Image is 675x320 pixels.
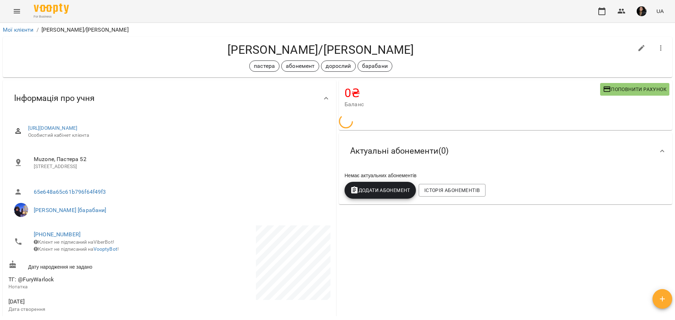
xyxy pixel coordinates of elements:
p: [PERSON_NAME]/[PERSON_NAME] [41,26,129,34]
a: VooptyBot [94,246,117,252]
a: Мої клієнти [3,26,34,33]
div: дорослий [321,60,355,72]
div: Актуальні абонементи(0) [339,133,672,169]
a: [URL][DOMAIN_NAME] [28,125,78,131]
p: барабани [362,62,388,70]
a: [PHONE_NUMBER] [34,231,81,238]
button: Додати Абонемент [345,182,416,199]
div: пастера [249,60,279,72]
li: / [37,26,39,34]
p: пастера [254,62,275,70]
span: Особистий кабінет клієнта [28,132,325,139]
span: Muzone, Пастера 52 [34,155,325,164]
a: 65e648a65c61b796f64f49f3 [34,188,106,195]
span: Додати Абонемент [350,186,410,194]
div: Немає актуальних абонементів [343,171,668,180]
div: Дату народження не задано [7,259,169,272]
span: Баланс [345,100,600,109]
p: абонемент [286,62,315,70]
span: [DATE] [8,297,168,306]
span: Поповнити рахунок [603,85,667,94]
span: Історія абонементів [424,186,480,194]
span: Інформація про учня [14,93,95,104]
div: Інформація про учня [3,80,336,116]
p: Нотатка [8,283,168,290]
button: Поповнити рахунок [600,83,669,96]
h4: 0 ₴ [345,86,600,100]
p: [STREET_ADDRESS] [34,163,325,170]
img: Єгор [барабани] [14,203,28,217]
p: Дата створення [8,306,168,313]
button: Історія абонементів [419,184,486,197]
h4: [PERSON_NAME]/[PERSON_NAME] [8,43,633,57]
div: барабани [358,60,392,72]
button: Menu [8,3,25,20]
nav: breadcrumb [3,26,672,34]
span: UA [656,7,664,15]
span: Клієнт не підписаний на ViberBot! [34,239,114,245]
span: ТГ: @FuryWarlock [8,276,54,283]
button: UA [654,5,667,18]
div: абонемент [281,60,319,72]
span: Клієнт не підписаний на ! [34,246,119,252]
a: [PERSON_NAME] [барабани] [34,207,107,213]
span: For Business [34,14,69,19]
img: 0e55e402c6d6ea647f310bbb168974a3.jpg [637,6,647,16]
img: Voopty Logo [34,4,69,14]
p: дорослий [326,62,351,70]
span: Актуальні абонементи ( 0 ) [350,146,449,156]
